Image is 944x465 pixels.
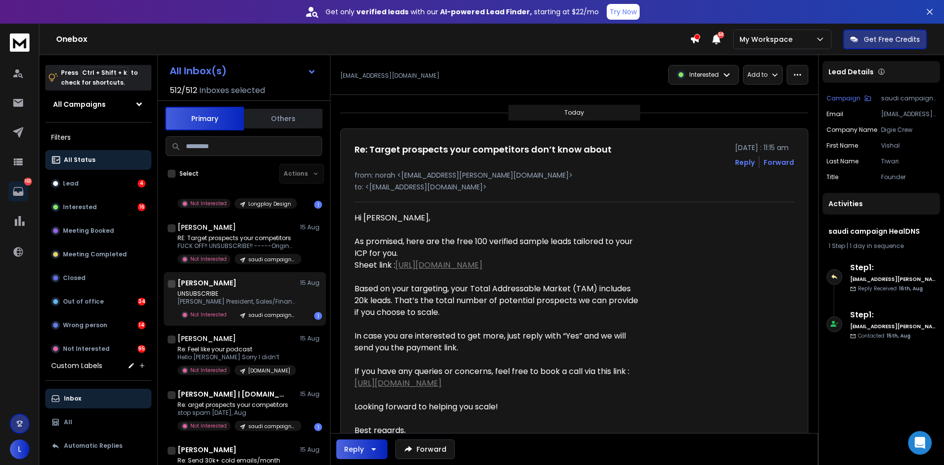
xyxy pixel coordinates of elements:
[340,72,440,80] p: [EMAIL_ADDRESS][DOMAIN_NAME]
[165,107,244,130] button: Primary
[858,285,923,292] p: Reply Received
[138,180,146,187] div: 4
[354,377,442,389] a: [URL][DOMAIN_NAME]
[64,418,72,426] p: All
[843,30,927,49] button: Get Free Credits
[354,236,642,259] div: As promised, here are the free 100 verified sample leads tailored to your ICP for you.
[177,298,295,306] p: [PERSON_NAME] President, Sales/Finance/Operations/Marketing [PHONE_NUMBER] Direct
[823,193,940,215] div: Activities
[177,389,286,399] h1: [PERSON_NAME] | [DOMAIN_NAME]
[56,33,690,45] h1: Onebox
[64,395,81,403] p: Inbox
[64,156,95,164] p: All Status
[63,250,127,258] p: Meeting Completed
[45,94,151,114] button: All Campaigns
[881,173,936,181] p: Founder
[170,66,227,76] h1: All Inbox(s)
[10,439,29,459] button: L
[564,109,584,117] p: Today
[248,200,291,208] p: Longplay Design
[899,285,923,292] span: 16th, Aug
[826,126,877,134] p: Company Name
[826,94,871,102] button: Campaign
[689,71,719,79] p: Interested
[850,323,936,330] h6: [EMAIL_ADDRESS][PERSON_NAME][DOMAIN_NAME]
[354,401,642,413] div: Looking forward to helping you scale!
[199,85,265,96] h3: Inboxes selected
[45,436,151,456] button: Automatic Replies
[881,126,936,134] p: Digie Crew
[739,34,796,44] p: My Workspace
[354,425,642,436] div: Best regards,
[190,200,227,207] p: Not Interested
[881,157,936,165] p: Tiwari
[850,309,936,321] h6: Step 1 :
[826,173,838,181] p: title
[828,67,874,77] p: Lead Details
[300,335,322,342] p: 15 Aug
[735,157,755,167] button: Reply
[858,332,911,340] p: Contacted
[190,255,227,263] p: Not Interested
[53,99,106,109] h1: All Campaigns
[63,203,97,211] p: Interested
[354,330,642,354] div: In case you are interested to get more, just reply with “Yes” and we will send you the payment link.
[336,439,387,459] button: Reply
[314,423,322,431] div: 1
[881,94,936,102] p: saudi campaign HealDNS
[886,332,911,340] span: 15th, Aug
[61,68,138,88] p: Press to check for shortcuts.
[881,142,936,150] p: Vishal
[826,142,858,150] p: First Name
[248,256,295,263] p: saudi campaign HealDNS
[190,311,227,318] p: Not Interested
[248,367,290,374] p: [DOMAIN_NAME]
[45,315,151,335] button: Wrong person14
[63,345,110,353] p: Not Interested
[138,321,146,329] div: 14
[354,366,642,377] div: If you have any queries or concerns, feel free to book a call via this link :
[354,259,642,271] div: Sheet link :
[828,242,934,250] div: |
[190,422,227,430] p: Not Interested
[170,85,197,96] span: 512 / 512
[607,4,640,20] button: Try Now
[190,367,227,374] p: Not Interested
[45,339,151,359] button: Not Interested95
[63,298,104,306] p: Out of office
[177,242,295,250] p: FUCK OFF!! UNSUBSCRIBE!! -----Original Message-----
[395,259,482,271] a: [URL][DOMAIN_NAME]
[440,7,532,17] strong: AI-powered Lead Finder,
[45,174,151,193] button: Lead4
[177,457,295,465] p: Re: Send 30k+ cold emails/month
[45,197,151,217] button: Interested16
[344,444,364,454] div: Reply
[81,67,128,78] span: Ctrl + Shift + k
[45,292,151,311] button: Out of office34
[138,203,146,211] div: 16
[63,227,114,235] p: Meeting Booked
[826,157,858,165] p: Last Name
[45,268,151,288] button: Closed
[300,390,322,398] p: 15 Aug
[51,361,102,371] h3: Custom Labels
[747,71,767,79] p: Add to
[10,33,29,52] img: logo
[300,446,322,454] p: 15 Aug
[177,334,236,343] h1: [PERSON_NAME]
[314,201,322,209] div: 1
[45,150,151,170] button: All Status
[179,170,199,178] label: Select
[325,7,599,17] p: Get only with our starting at $22/mo
[45,389,151,408] button: Inbox
[354,283,642,318] div: Based on your targeting, your Total Addressable Market (TAM) includes 20k leads. That’s the total...
[63,321,107,329] p: Wrong person
[8,182,28,201] a: 163
[356,7,409,17] strong: verified leads
[826,110,843,118] p: Email
[63,180,79,187] p: Lead
[177,290,295,298] p: UNSUBSCRIBE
